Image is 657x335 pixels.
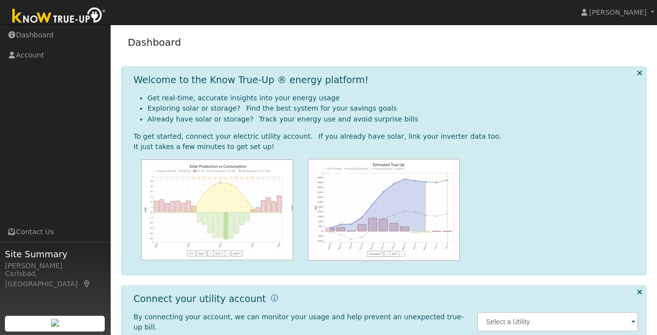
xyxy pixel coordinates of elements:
a: Map [83,280,91,288]
h1: Welcome to the Know True-Up ® energy platform! [134,74,369,86]
li: Get real-time, accurate insights into your energy usage [148,93,639,103]
li: Exploring solar or storage? Find the best system for your savings goals [148,103,639,114]
input: Select a Utility [477,312,638,332]
img: Know True-Up [7,5,111,28]
img: retrieve [51,319,59,327]
div: Carlsbad, [GEOGRAPHIC_DATA] [5,269,105,289]
span: [PERSON_NAME] [589,8,647,16]
li: Already have solar or storage? Track your energy use and avoid surprise bills [148,114,639,124]
div: [PERSON_NAME] [5,261,105,271]
div: It just takes a few minutes to get set up! [134,142,639,152]
div: To get started, connect your electric utility account. If you already have solar, link your inver... [134,131,639,142]
span: Site Summary [5,247,105,261]
h1: Connect your utility account [134,293,266,305]
a: Dashboard [128,36,181,48]
span: By connecting your account, we can monitor your usage and help prevent an unexpected true-up bill. [134,313,464,331]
